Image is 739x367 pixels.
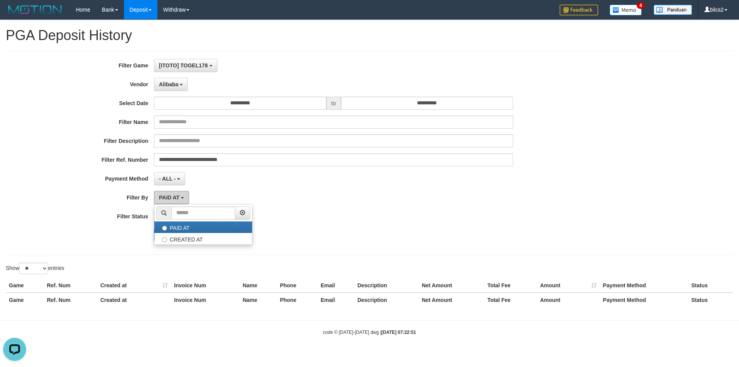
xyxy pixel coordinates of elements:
[159,62,208,69] span: [ITOTO] TOGEL178
[154,221,252,233] label: PAID AT
[154,233,252,245] label: CREATED AT
[171,278,239,293] th: Invoice Num
[97,278,171,293] th: Created at
[154,59,217,72] button: [ITOTO] TOGEL178
[537,278,600,293] th: Amount
[19,263,48,274] select: Showentries
[419,278,484,293] th: Net Amount
[381,330,416,335] strong: [DATE] 07:22:51
[239,278,277,293] th: Name
[6,278,44,293] th: Game
[162,237,167,242] input: CREATED AT
[654,5,692,15] img: panduan.png
[560,5,598,15] img: Feedback.jpg
[484,278,537,293] th: Total Fee
[688,278,733,293] th: Status
[44,278,97,293] th: Ref. Num
[326,97,341,110] span: to
[610,5,642,15] img: Button%20Memo.svg
[97,293,171,307] th: Created at
[154,78,188,91] button: Alibaba
[537,293,600,307] th: Amount
[171,293,239,307] th: Invoice Num
[637,2,645,9] span: 4
[323,330,416,335] small: code © [DATE]-[DATE] dwg |
[159,176,176,182] span: - ALL -
[162,226,167,231] input: PAID AT
[6,4,64,15] img: MOTION_logo.png
[6,28,733,43] h1: PGA Deposit History
[159,81,179,87] span: Alibaba
[6,293,44,307] th: Game
[484,293,537,307] th: Total Fee
[419,293,484,307] th: Net Amount
[44,293,97,307] th: Ref. Num
[688,293,733,307] th: Status
[600,293,688,307] th: Payment Method
[600,278,688,293] th: Payment Method
[277,278,318,293] th: Phone
[354,293,419,307] th: Description
[154,191,189,204] button: PAID AT
[318,293,354,307] th: Email
[159,194,179,201] span: PAID AT
[354,278,419,293] th: Description
[6,263,64,274] label: Show entries
[277,293,318,307] th: Phone
[318,278,354,293] th: Email
[3,3,26,26] button: Open LiveChat chat widget
[239,293,277,307] th: Name
[154,172,185,185] button: - ALL -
